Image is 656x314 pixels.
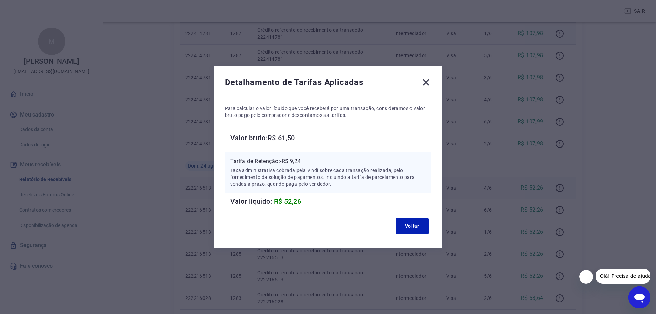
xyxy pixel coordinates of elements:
[4,5,58,10] span: Olá! Precisa de ajuda?
[225,77,431,91] div: Detalhamento de Tarifas Aplicadas
[628,286,650,308] iframe: Botão para abrir a janela de mensagens
[230,157,426,165] p: Tarifa de Retenção: -R$ 9,24
[579,270,593,284] iframe: Fechar mensagem
[396,218,429,234] button: Voltar
[225,105,431,119] p: Para calcular o valor líquido que você receberá por uma transação, consideramos o valor bruto pag...
[230,196,431,207] h6: Valor líquido:
[230,132,431,143] h6: Valor bruto: R$ 61,50
[230,167,426,188] p: Taxa administrativa cobrada pela Vindi sobre cada transação realizada, pelo fornecimento da soluç...
[274,197,301,205] span: R$ 52,26
[596,269,650,284] iframe: Mensagem da empresa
